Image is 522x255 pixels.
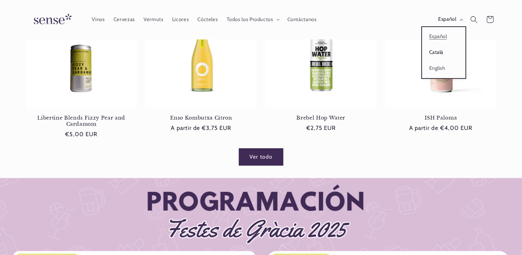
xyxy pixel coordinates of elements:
[287,16,316,23] span: Contáctanos
[139,12,168,27] a: Vermuts
[438,16,456,23] span: Español
[265,115,377,121] a: Brebel Hop Water
[144,16,163,23] span: Vermuts
[222,12,283,27] summary: Todos los Productos
[239,148,283,165] a: Ver todos los productos de la colección Festas de Gracias
[109,12,139,27] a: Cervezas
[87,12,109,27] a: Vinos
[422,29,465,45] a: Español
[23,7,80,32] a: Sense
[168,12,193,27] a: Licores
[466,11,482,27] summary: Búsqueda
[283,12,321,27] a: Contáctanos
[227,16,273,23] span: Todos los Productos
[26,10,77,29] img: Sense
[114,16,135,23] span: Cervezas
[91,16,105,23] span: Vinos
[172,16,189,23] span: Licores
[422,60,465,76] a: English
[422,45,465,60] a: Català
[434,12,466,26] button: Español
[197,16,218,23] span: Cócteles
[145,115,257,121] a: Enso Kombutxa Citron
[385,115,496,121] a: ISH Paloma
[193,12,222,27] a: Cócteles
[26,115,137,127] a: Libertine Blends Fizzy Pear and Cardamom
